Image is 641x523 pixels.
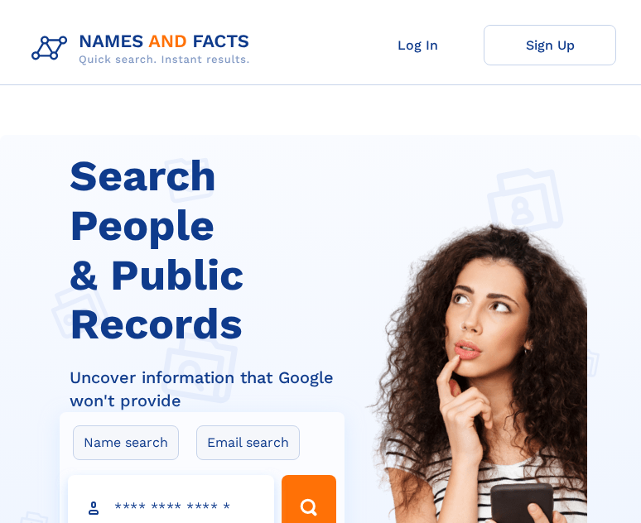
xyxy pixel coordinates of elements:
a: Sign Up [484,25,616,65]
label: Email search [196,425,300,460]
h1: Search People & Public Records [70,151,354,349]
div: Uncover information that Google won't provide [70,366,354,412]
img: Logo Names and Facts [25,26,263,71]
label: Name search [73,425,179,460]
a: Log In [351,25,484,65]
